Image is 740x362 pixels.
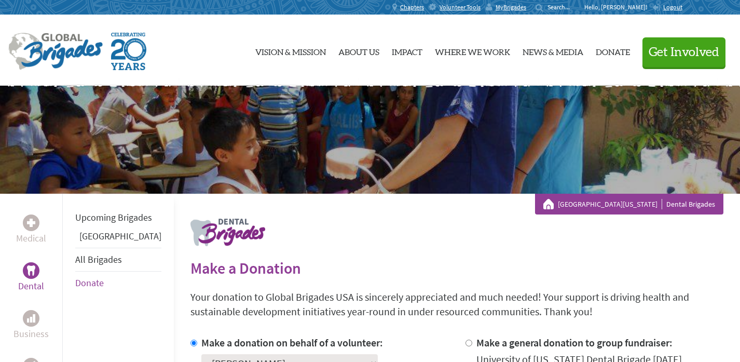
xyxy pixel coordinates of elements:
button: Get Involved [642,37,725,67]
div: Medical [23,214,39,231]
a: News & Media [523,23,583,77]
div: Dental Brigades [543,199,715,209]
a: Donate [75,277,104,289]
a: Impact [392,23,422,77]
div: Business [23,310,39,327]
li: Upcoming Brigades [75,206,161,229]
a: Where We Work [435,23,510,77]
p: Business [13,327,49,341]
li: Guatemala [75,229,161,248]
div: Dental [23,262,39,279]
input: Search... [547,3,577,11]
a: BusinessBusiness [13,310,49,341]
li: All Brigades [75,248,161,272]
span: Logout [663,3,682,11]
span: Get Involved [649,46,719,59]
a: [GEOGRAPHIC_DATA][US_STATE] [558,199,662,209]
a: Vision & Mission [255,23,326,77]
p: Medical [16,231,46,246]
p: Hello, [PERSON_NAME]! [584,3,652,11]
p: Your donation to Global Brigades USA is sincerely appreciated and much needed! Your support is dr... [190,290,723,319]
p: Dental [18,279,44,293]
a: Donate [596,23,630,77]
a: DentalDental [18,262,44,293]
img: Global Brigades Celebrating 20 Years [111,33,146,70]
span: MyBrigades [496,3,526,11]
a: [GEOGRAPHIC_DATA] [79,230,161,242]
label: Make a donation on behalf of a volunteer: [201,336,383,349]
a: All Brigades [75,253,122,265]
img: logo-dental.png [190,219,265,246]
img: Medical [27,219,35,227]
img: Dental [27,265,35,275]
a: Logout [652,3,682,11]
a: MedicalMedical [16,214,46,246]
a: Upcoming Brigades [75,211,152,223]
h2: Make a Donation [190,259,723,277]
span: Volunteer Tools [440,3,481,11]
li: Donate [75,272,161,294]
img: Global Brigades Logo [8,33,103,70]
a: About Us [338,23,379,77]
label: Make a general donation to group fundraiser: [476,336,673,349]
img: Business [27,314,35,323]
span: Chapters [400,3,424,11]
